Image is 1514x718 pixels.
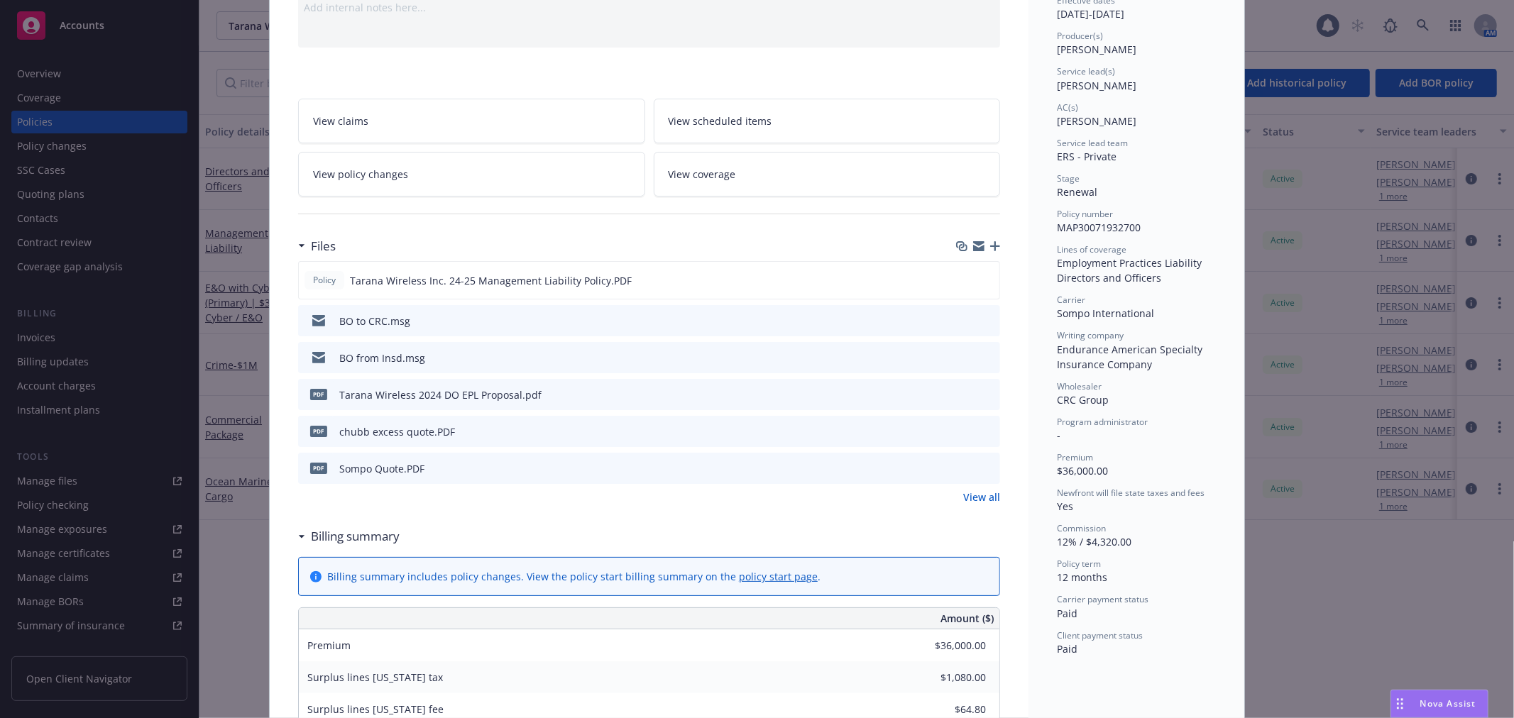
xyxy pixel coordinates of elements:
[1057,270,1216,285] div: Directors and Officers
[1057,172,1080,184] span: Stage
[313,114,368,128] span: View claims
[1057,535,1131,548] span: 12% / $4,320.00
[669,114,772,128] span: View scheduled items
[1057,593,1148,605] span: Carrier payment status
[739,570,818,583] a: policy start page
[1057,464,1108,477] span: $36,000.00
[339,314,410,328] div: BO to CRC.msg
[1057,642,1077,656] span: Paid
[1057,150,1117,163] span: ERS - Private
[654,99,1001,143] a: View scheduled items
[959,461,970,476] button: download file
[1057,570,1107,584] span: 12 months
[1057,243,1126,255] span: Lines of coverage
[902,635,994,656] input: 0.00
[298,237,336,255] div: Files
[298,152,645,197] a: View policy changes
[339,461,424,476] div: Sompo Quote.PDF
[307,670,443,684] span: Surplus lines [US_STATE] tax
[982,424,994,439] button: preview file
[1057,451,1093,463] span: Premium
[1057,185,1097,199] span: Renewal
[339,387,542,402] div: Tarana Wireless 2024 DO EPL Proposal.pdf
[1057,221,1141,234] span: MAP30071932700
[1391,690,1409,717] div: Drag to move
[1057,101,1078,114] span: AC(s)
[307,702,444,716] span: Surplus lines [US_STATE] fee
[1420,697,1476,709] span: Nova Assist
[310,274,339,287] span: Policy
[669,167,736,182] span: View coverage
[940,611,994,626] span: Amount ($)
[1057,65,1115,77] span: Service lead(s)
[1057,30,1103,42] span: Producer(s)
[982,350,994,365] button: preview file
[1057,429,1060,442] span: -
[1057,306,1154,320] span: Sompo International
[982,387,994,402] button: preview file
[298,527,400,546] div: Billing summary
[959,387,970,402] button: download file
[654,152,1001,197] a: View coverage
[959,350,970,365] button: download file
[350,273,632,288] span: Tarana Wireless Inc. 24-25 Management Liability Policy.PDF
[339,424,455,439] div: chubb excess quote.PDF
[1057,499,1073,513] span: Yes
[1057,79,1136,92] span: [PERSON_NAME]
[1057,629,1143,641] span: Client payment status
[1057,380,1102,392] span: Wholesaler
[1057,43,1136,56] span: [PERSON_NAME]
[298,99,645,143] a: View claims
[902,667,994,688] input: 0.00
[310,426,327,436] span: PDF
[1057,294,1085,306] span: Carrier
[1057,558,1101,570] span: Policy term
[1057,137,1128,149] span: Service lead team
[1057,487,1205,499] span: Newfront will file state taxes and fees
[311,237,336,255] h3: Files
[310,389,327,399] span: pdf
[1057,329,1124,341] span: Writing company
[981,273,994,288] button: preview file
[1390,690,1488,718] button: Nova Assist
[1057,522,1106,534] span: Commission
[963,490,1000,504] a: View all
[1057,393,1109,407] span: CRC Group
[982,461,994,476] button: preview file
[1057,416,1148,428] span: Program administrator
[327,569,821,584] div: Billing summary includes policy changes. View the policy start billing summary on the .
[311,527,400,546] h3: Billing summary
[958,273,970,288] button: download file
[1057,114,1136,128] span: [PERSON_NAME]
[313,167,408,182] span: View policy changes
[307,639,351,652] span: Premium
[982,314,994,328] button: preview file
[339,350,425,365] div: BO from Insd.msg
[959,314,970,328] button: download file
[1057,343,1205,371] span: Endurance American Specialty Insurance Company
[959,424,970,439] button: download file
[1057,607,1077,620] span: Paid
[1057,255,1216,270] div: Employment Practices Liability
[310,463,327,473] span: PDF
[1057,208,1113,220] span: Policy number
